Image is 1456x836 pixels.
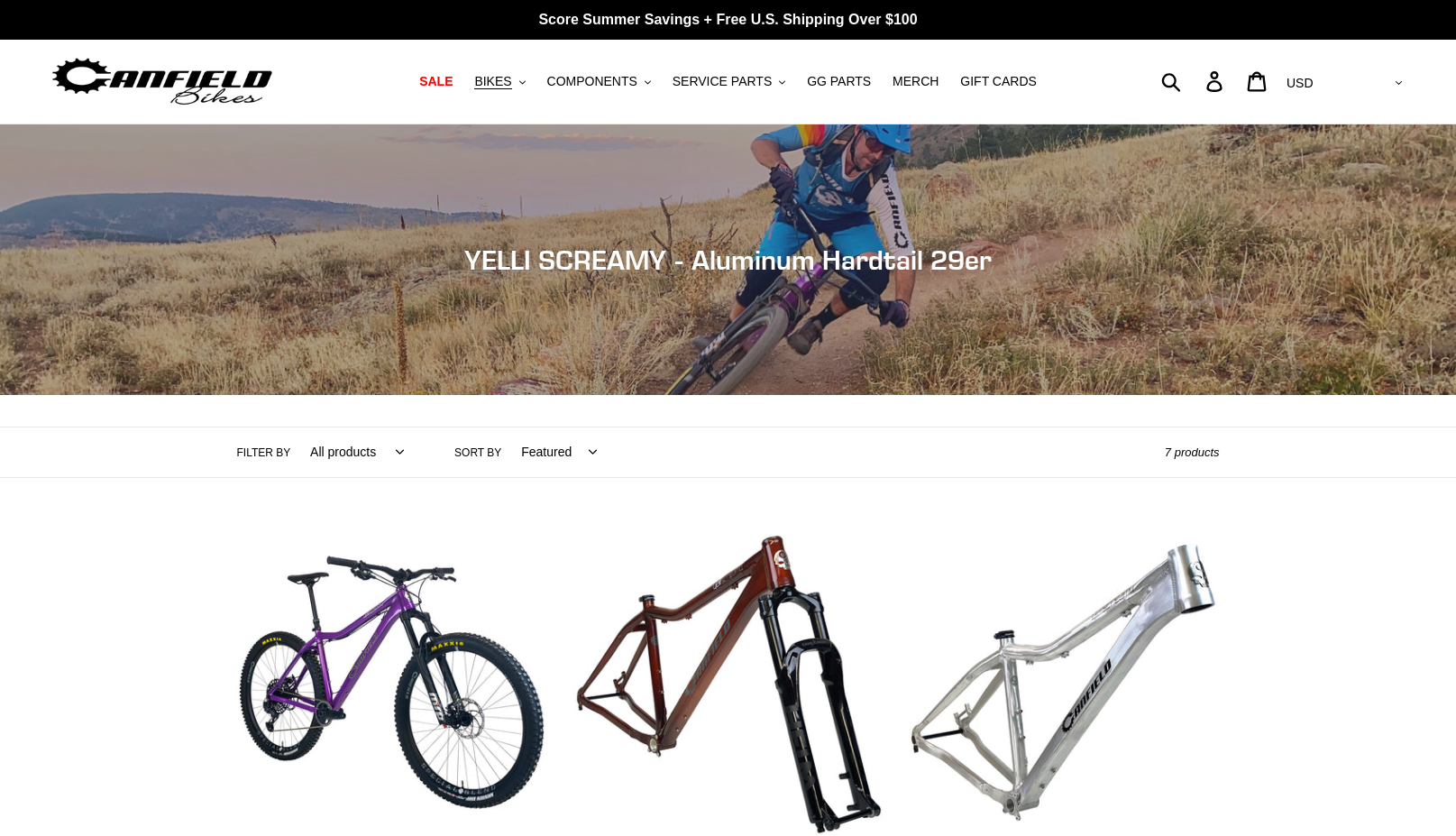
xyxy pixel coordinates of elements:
input: Search [1171,61,1217,101]
button: SERVICE PARTS [664,69,794,94]
a: SALE [410,69,462,94]
span: YELLI SCREAMY - Aluminum Hardtail 29er [464,243,992,276]
span: SALE [419,74,453,89]
span: GG PARTS [807,74,871,89]
span: 7 products [1165,446,1220,459]
label: Filter by [237,445,291,461]
button: COMPONENTS [538,69,660,94]
span: COMPONENTS [547,74,637,89]
label: Sort by [454,445,501,461]
a: MERCH [884,69,948,94]
span: MERCH [893,74,939,89]
img: Canfield Bikes [50,53,275,110]
a: GIFT CARDS [951,69,1046,94]
span: GIFT CARDS [960,74,1037,89]
span: SERVICE PARTS [673,74,772,89]
button: BIKES [465,69,534,94]
a: GG PARTS [798,69,880,94]
span: BIKES [474,74,511,89]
